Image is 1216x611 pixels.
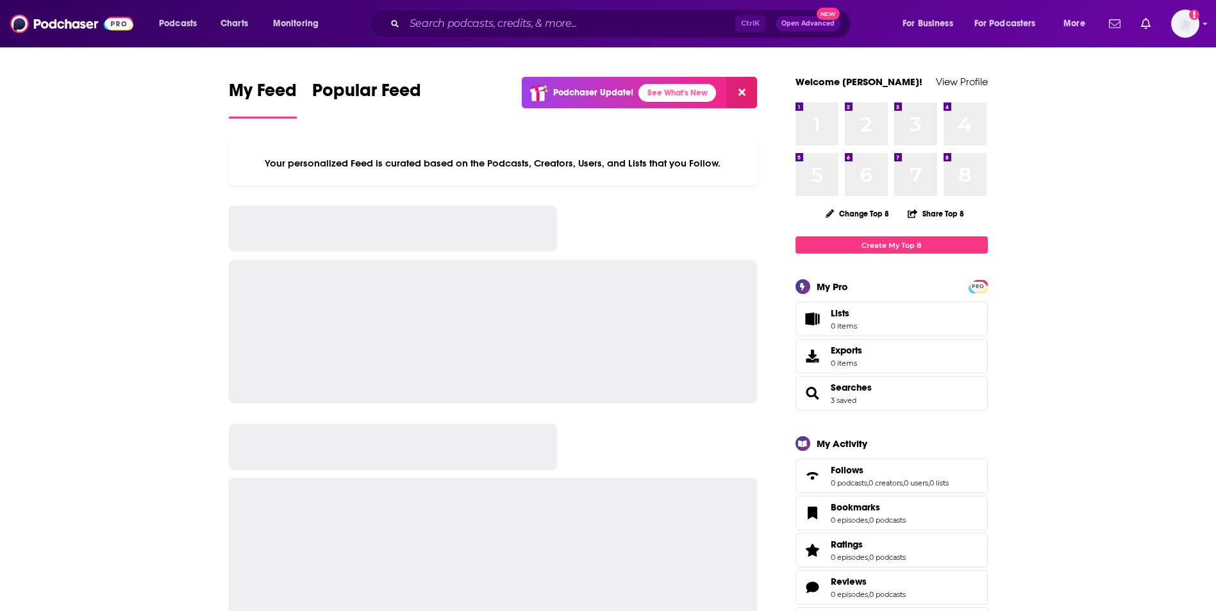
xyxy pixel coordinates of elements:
a: Welcome [PERSON_NAME]! [795,76,922,88]
div: Search podcasts, credits, & more... [381,9,863,38]
span: For Podcasters [974,15,1036,33]
button: open menu [150,13,213,34]
a: Create My Top 8 [795,236,988,254]
a: PRO [970,281,986,291]
span: Searches [795,376,988,411]
span: , [928,478,929,487]
svg: Add a profile image [1189,10,1199,20]
span: More [1063,15,1085,33]
a: 0 episodes [831,516,868,525]
button: Share Top 8 [907,201,965,226]
span: , [903,478,904,487]
a: 0 episodes [831,590,868,599]
span: Bookmarks [831,501,880,513]
span: 0 items [831,359,862,368]
span: Podcasts [159,15,197,33]
a: Exports [795,339,988,373]
a: 3 saved [831,396,856,405]
a: Show notifications dropdown [1104,13,1126,35]
span: 0 items [831,322,857,330]
a: Bookmarks [831,501,906,513]
div: Your personalized Feed is curated based on the Podcasts, Creators, Users, and Lists that you Follow. [229,142,758,185]
span: Lists [831,307,857,319]
a: Searches [800,384,826,402]
button: Open AdvancedNew [776,16,840,31]
p: Podchaser Update! [553,87,633,98]
a: 0 podcasts [869,553,906,562]
span: Follows [795,459,988,493]
img: Podchaser - Follow, Share and Rate Podcasts [10,12,133,36]
span: Monitoring [273,15,319,33]
a: Show notifications dropdown [1136,13,1156,35]
div: My Pro [817,281,848,293]
a: Follows [800,467,826,485]
span: Logged in as BBRMusicGroup [1171,10,1199,38]
a: View Profile [936,76,988,88]
img: User Profile [1171,10,1199,38]
span: Ratings [831,539,863,550]
span: , [868,590,869,599]
a: See What's New [638,84,716,102]
button: open menu [966,13,1054,34]
span: Ctrl K [735,15,765,32]
a: Reviews [831,576,906,587]
div: My Activity [817,437,867,450]
a: 0 podcasts [831,478,867,487]
a: Lists [795,302,988,336]
a: Follows [831,464,949,476]
span: , [867,478,869,487]
span: Reviews [795,570,988,605]
button: Show profile menu [1171,10,1199,38]
span: Bookmarks [795,496,988,530]
a: Ratings [800,541,826,559]
span: , [868,516,869,525]
a: Ratings [831,539,906,550]
span: Lists [831,307,849,319]
a: My Feed [229,79,297,118]
a: Bookmarks [800,504,826,522]
a: 0 creators [869,478,903,487]
span: My Feed [229,79,297,109]
a: 0 lists [929,478,949,487]
a: Popular Feed [312,79,421,118]
span: Exports [831,345,862,356]
a: Charts [212,13,256,34]
span: Follows [831,464,863,476]
span: Lists [800,310,826,328]
span: Ratings [795,533,988,567]
button: open menu [264,13,335,34]
a: Reviews [800,578,826,596]
button: Change Top 8 [818,206,897,222]
span: Popular Feed [312,79,421,109]
button: open menu [894,13,969,34]
span: Charts [221,15,248,33]
button: open menu [1054,13,1101,34]
a: 0 episodes [831,553,868,562]
a: Searches [831,382,872,393]
a: 0 users [904,478,928,487]
span: For Business [903,15,953,33]
span: PRO [970,282,986,291]
a: 0 podcasts [869,516,906,525]
span: Reviews [831,576,867,587]
span: New [817,8,840,20]
a: 0 podcasts [869,590,906,599]
span: Open Advanced [781,20,835,27]
span: , [868,553,869,562]
span: Exports [800,347,826,365]
input: Search podcasts, credits, & more... [404,13,735,34]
